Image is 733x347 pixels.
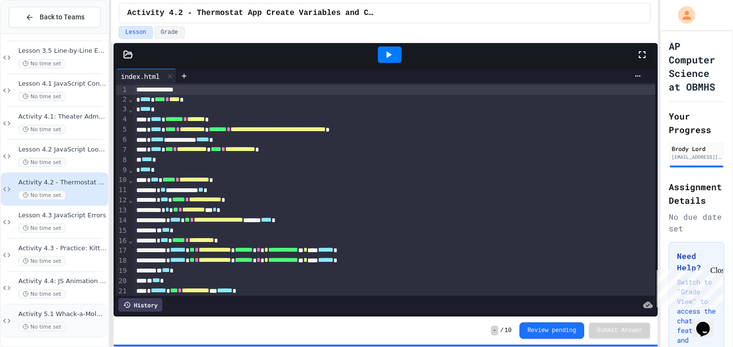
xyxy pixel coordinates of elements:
span: No time set [18,289,66,299]
button: Lesson [119,26,152,39]
iframe: chat widget [692,308,723,337]
h2: Assignment Details [669,180,724,207]
div: 19 [116,266,128,276]
span: Activity 5.1 Whack-a-Mole App: Introduction to Coding a Complete Create Performance Task [18,310,106,318]
button: Back to Teams [9,7,101,28]
div: 5 [116,125,128,135]
span: Activity 4.3 - Practice: Kitty App [18,244,106,253]
div: 2 [116,95,128,105]
span: Lesson 4.1 JavaScript Conditional Statements [18,80,106,88]
div: 16 [116,236,128,246]
span: Fold line [128,196,133,204]
div: 14 [116,216,128,226]
div: 3 [116,105,128,115]
div: 17 [116,246,128,256]
h1: AP Computer Science at OBMHS [669,39,724,93]
span: 10 [504,327,511,334]
span: Activity 4.1: Theater Admission App [18,113,106,121]
div: 13 [116,206,128,216]
div: 12 [116,196,128,206]
span: Fold line [128,106,133,113]
div: index.html [116,69,176,83]
div: Brody Lord [672,144,721,153]
div: 6 [116,135,128,145]
span: No time set [18,92,66,101]
div: index.html [116,71,164,81]
span: No time set [18,256,66,266]
span: Fold line [128,95,133,103]
span: Submit Answer [597,327,642,334]
div: 10 [116,175,128,185]
div: 1 [116,85,128,95]
div: 7 [116,145,128,155]
div: 21 [116,287,128,297]
span: Activity 4.4: JS Animation Coding Practice [18,277,106,286]
span: No time set [18,158,66,167]
div: No due date set [669,211,724,234]
span: No time set [18,322,66,332]
span: Back to Teams [40,12,85,22]
div: History [118,298,162,312]
span: Fold line [128,176,133,184]
h2: Your Progress [669,109,724,136]
span: Fold line [128,166,133,174]
div: 4 [116,115,128,125]
span: Fold line [128,237,133,244]
span: / [500,327,503,334]
span: - [491,326,498,335]
h3: Need Help? [677,250,716,273]
span: Lesson 3.5 Line-by-Line Explanation of Animation Virtual Aquarium [18,47,106,55]
div: 11 [116,185,128,196]
span: Lesson 4.3 JavaScript Errors [18,211,106,220]
button: Review pending [519,322,585,339]
span: No time set [18,125,66,134]
div: 18 [116,256,128,266]
span: Lesson 4.2 JavaScript Loops (Iteration) [18,146,106,154]
span: Activity 4.2 - Thermostat App Create Variables and Conditionals [18,179,106,187]
iframe: chat widget [653,266,723,307]
div: My Account [668,4,698,26]
div: [EMAIL_ADDRESS][DOMAIN_NAME] [672,153,721,161]
span: No time set [18,59,66,68]
span: No time set [18,224,66,233]
span: Activity 4.2 - Thermostat App Create Variables and Conditionals [127,7,374,19]
div: 20 [116,276,128,287]
button: Submit Answer [589,323,650,338]
button: Grade [155,26,185,39]
div: 15 [116,226,128,236]
div: 9 [116,166,128,176]
span: No time set [18,191,66,200]
div: 8 [116,155,128,166]
div: Chat with us now!Close [4,4,67,61]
